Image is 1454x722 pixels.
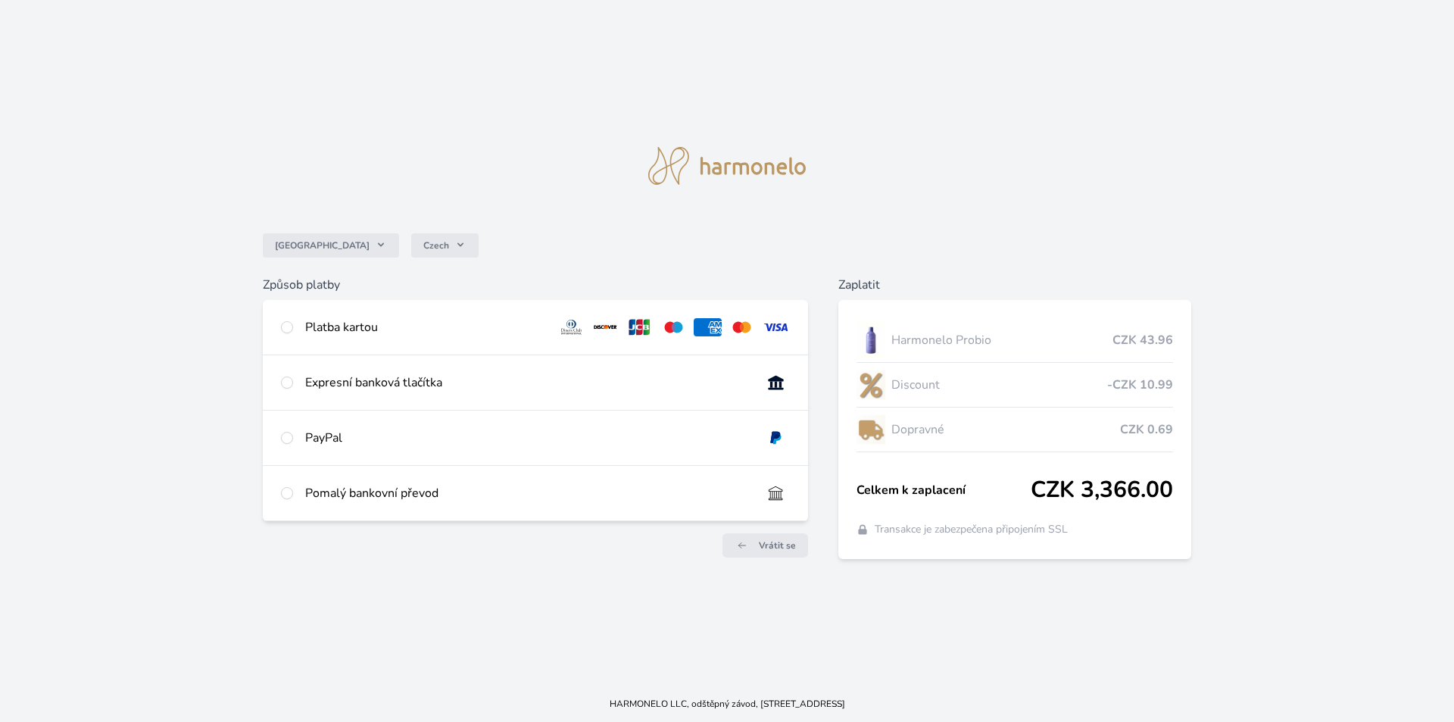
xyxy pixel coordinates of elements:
[856,411,885,449] img: delivery-lo.png
[728,318,756,336] img: mc.svg
[263,276,808,294] h6: Způsob platby
[557,318,585,336] img: diners.svg
[275,239,370,252] span: [GEOGRAPHIC_DATA]
[660,318,688,336] img: maestro.svg
[648,147,806,185] img: logo.svg
[423,239,449,252] span: Czech
[591,318,619,336] img: discover.svg
[1031,477,1173,504] span: CZK 3,366.00
[891,420,1121,439] span: Dopravné
[305,318,546,336] div: Platba kartou
[762,374,790,392] img: onlineBanking_CZ.svg
[626,318,654,336] img: jcb.svg
[694,318,722,336] img: amex.svg
[305,374,750,392] div: Expresní banková tlačítka
[762,318,790,336] img: visa.svg
[1120,420,1173,439] span: CZK 0.69
[305,429,750,447] div: PayPal
[891,376,1108,394] span: Discount
[722,533,808,558] a: Vrátit se
[411,233,479,258] button: Czech
[856,321,885,359] img: CLEAN_PROBIO_se_stinem_x-lo.jpg
[1107,376,1173,394] span: -CZK 10.99
[762,429,790,447] img: paypal.svg
[1112,331,1173,349] span: CZK 43.96
[875,522,1068,537] span: Transakce je zabezpečena připojením SSL
[263,233,399,258] button: [GEOGRAPHIC_DATA]
[856,481,1031,499] span: Celkem k zaplacení
[856,366,885,404] img: discount-lo.png
[891,331,1113,349] span: Harmonelo Probio
[759,539,796,552] span: Vrátit se
[305,484,750,502] div: Pomalý bankovní převod
[762,484,790,502] img: bankTransfer_IBAN.svg
[838,276,1192,294] h6: Zaplatit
